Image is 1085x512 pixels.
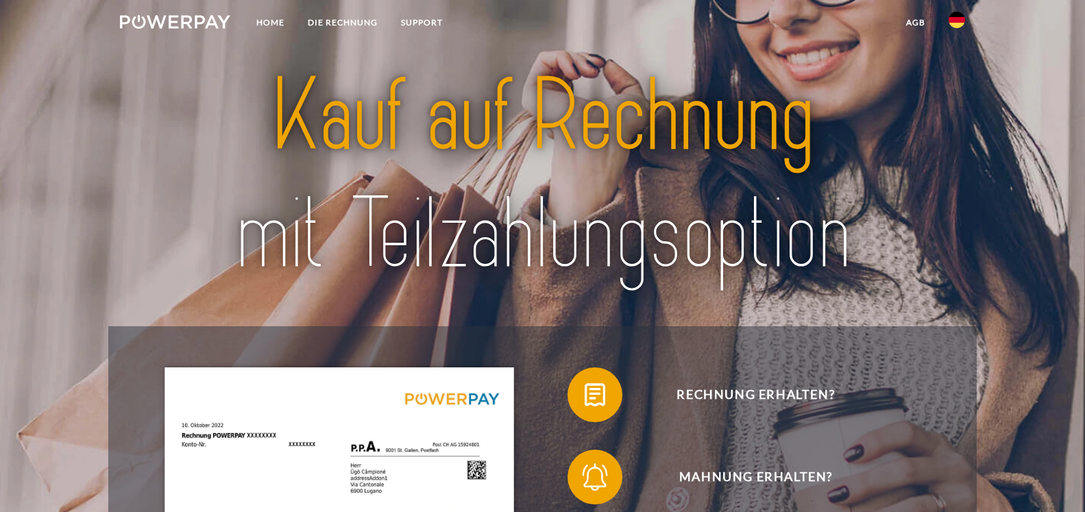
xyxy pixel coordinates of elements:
a: DIE RECHNUNG [296,10,389,35]
span: Mahnung erhalten? [588,450,924,504]
span: Rechnung erhalten? [588,367,924,422]
img: qb_bill.svg [578,378,612,412]
img: de [949,12,965,28]
a: agb [894,10,937,35]
a: Home [245,10,296,35]
img: title-powerpay_de.svg [162,51,923,300]
button: Rechnung erhalten? [568,367,924,422]
button: Mahnung erhalten? [568,450,924,504]
img: qb_bell.svg [578,460,612,494]
iframe: Schaltfläche zum Öffnen des Messaging-Fensters [1030,457,1074,501]
a: SUPPORT [389,10,454,35]
img: logo-powerpay-white.svg [120,15,230,29]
